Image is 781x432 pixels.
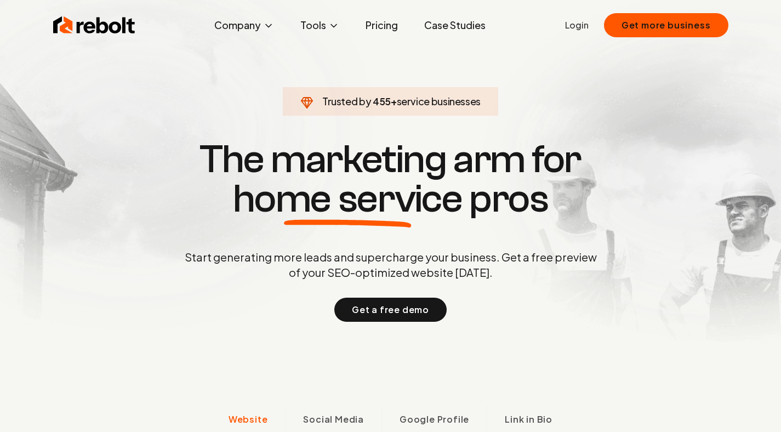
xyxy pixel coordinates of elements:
span: service businesses [397,95,481,107]
span: home service [233,179,463,219]
a: Case Studies [415,14,494,36]
span: 455 [373,94,391,109]
h1: The marketing arm for pros [128,140,654,219]
p: Start generating more leads and supercharge your business. Get a free preview of your SEO-optimiz... [183,249,599,280]
span: Social Media [303,413,364,426]
span: Website [229,413,268,426]
span: Trusted by [322,95,371,107]
button: Get more business [604,13,728,37]
button: Tools [292,14,348,36]
img: Rebolt Logo [53,14,135,36]
a: Login [565,19,589,32]
a: Pricing [357,14,407,36]
span: + [391,95,397,107]
span: Link in Bio [505,413,552,426]
span: Google Profile [400,413,469,426]
button: Company [206,14,283,36]
button: Get a free demo [334,298,447,322]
